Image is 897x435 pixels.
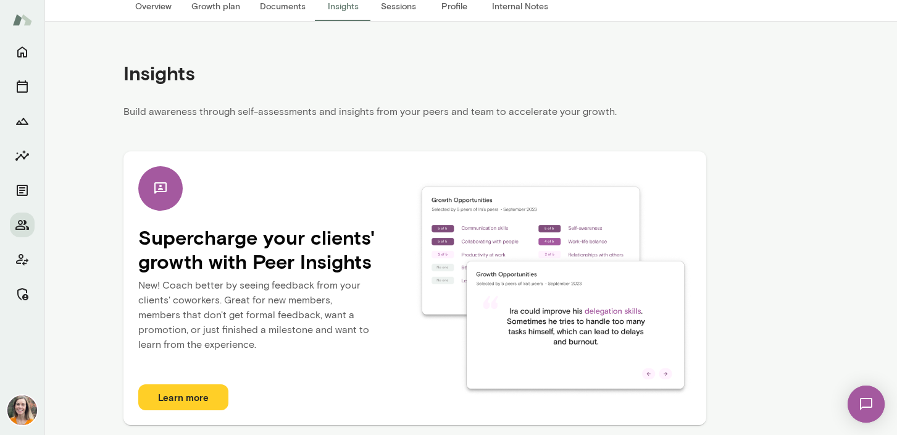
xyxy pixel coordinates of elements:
[138,384,228,410] button: Learn more
[138,226,415,273] h4: Supercharge your clients' growth with Peer Insights
[138,273,415,365] p: New! Coach better by seeing feedback from your clients' coworkers. Great for new members, members...
[10,178,35,203] button: Documents
[123,61,195,85] h4: Insights
[12,8,32,32] img: Mento
[10,143,35,168] button: Insights
[123,151,706,425] div: Supercharge your clients' growth with Peer InsightsNew! Coach better by seeing feedback from your...
[123,104,706,127] p: Build awareness through self-assessments and insights from your peers and team to accelerate your...
[10,40,35,64] button: Home
[415,180,691,397] img: insights
[10,247,35,272] button: Client app
[10,282,35,306] button: Manage
[10,213,35,237] button: Members
[7,395,37,425] img: Carrie Kelly
[10,74,35,99] button: Sessions
[10,109,35,133] button: Growth Plan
